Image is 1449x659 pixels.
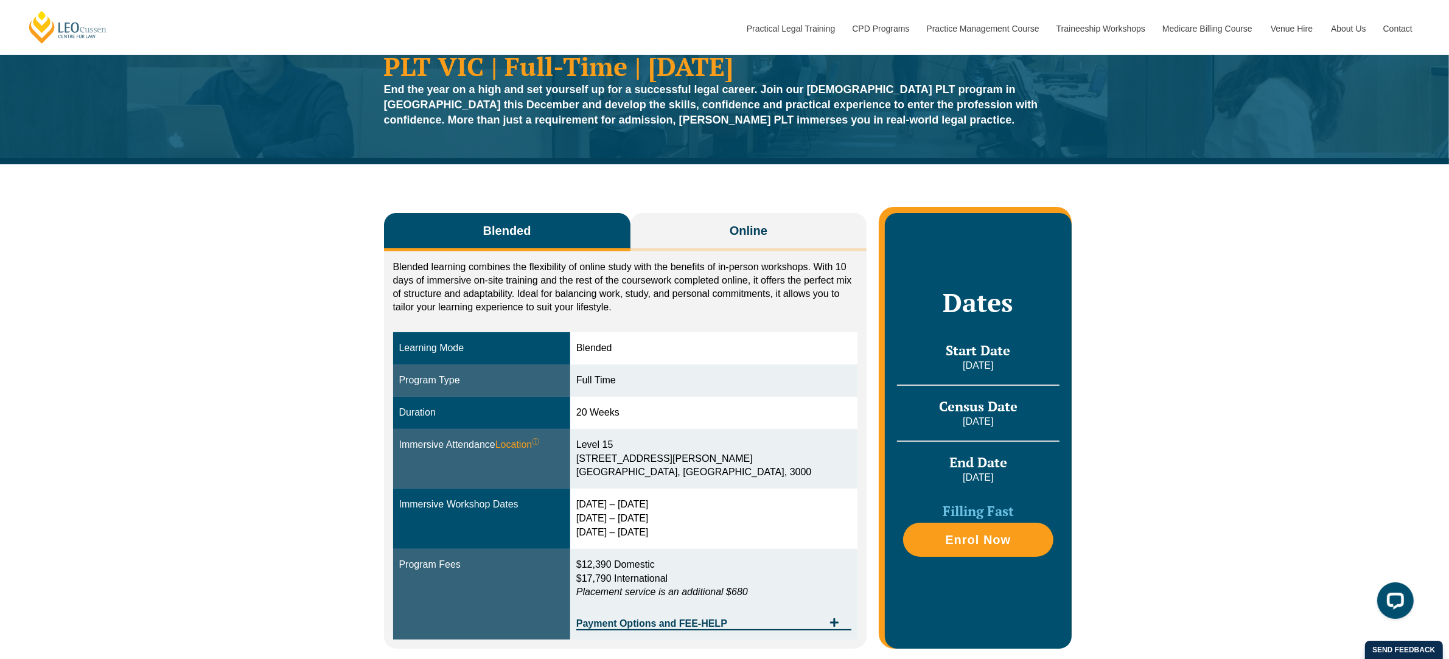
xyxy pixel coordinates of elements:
[918,2,1047,55] a: Practice Management Course
[399,374,564,388] div: Program Type
[1153,2,1262,55] a: Medicare Billing Course
[1374,2,1422,55] a: Contact
[384,83,1038,126] strong: End the year on a high and set yourself up for a successful legal career. Join our [DEMOGRAPHIC_D...
[576,406,851,420] div: 20 Weeks
[843,2,917,55] a: CPD Programs
[576,619,823,629] span: Payment Options and FEE-HELP
[576,587,748,597] em: Placement service is an additional $680
[939,397,1018,415] span: Census Date
[399,438,564,452] div: Immersive Attendance
[384,53,1066,79] h1: PLT VIC | Full-Time | [DATE]
[903,523,1053,557] a: Enrol Now
[1367,577,1419,629] iframe: LiveChat chat widget
[399,558,564,572] div: Program Fees
[27,10,108,44] a: [PERSON_NAME] Centre for Law
[730,222,767,239] span: Online
[393,260,858,314] p: Blended learning combines the flexibility of online study with the benefits of in-person workshop...
[1262,2,1322,55] a: Venue Hire
[576,498,851,540] div: [DATE] – [DATE] [DATE] – [DATE] [DATE] – [DATE]
[576,559,655,570] span: $12,390 Domestic
[576,374,851,388] div: Full Time
[399,341,564,355] div: Learning Mode
[946,341,1010,359] span: Start Date
[943,502,1014,520] span: Filling Fast
[576,573,668,584] span: $17,790 International
[945,534,1011,546] span: Enrol Now
[576,438,851,480] div: Level 15 [STREET_ADDRESS][PERSON_NAME] [GEOGRAPHIC_DATA], [GEOGRAPHIC_DATA], 3000
[738,2,843,55] a: Practical Legal Training
[532,438,539,446] sup: ⓘ
[897,359,1059,372] p: [DATE]
[1047,2,1153,55] a: Traineeship Workshops
[399,406,564,420] div: Duration
[897,471,1059,484] p: [DATE]
[576,341,851,355] div: Blended
[1322,2,1374,55] a: About Us
[949,453,1007,471] span: End Date
[495,438,540,452] span: Location
[897,287,1059,318] h2: Dates
[399,498,564,512] div: Immersive Workshop Dates
[384,213,867,649] div: Tabs. Open items with Enter or Space, close with Escape and navigate using the Arrow keys.
[483,222,531,239] span: Blended
[897,415,1059,428] p: [DATE]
